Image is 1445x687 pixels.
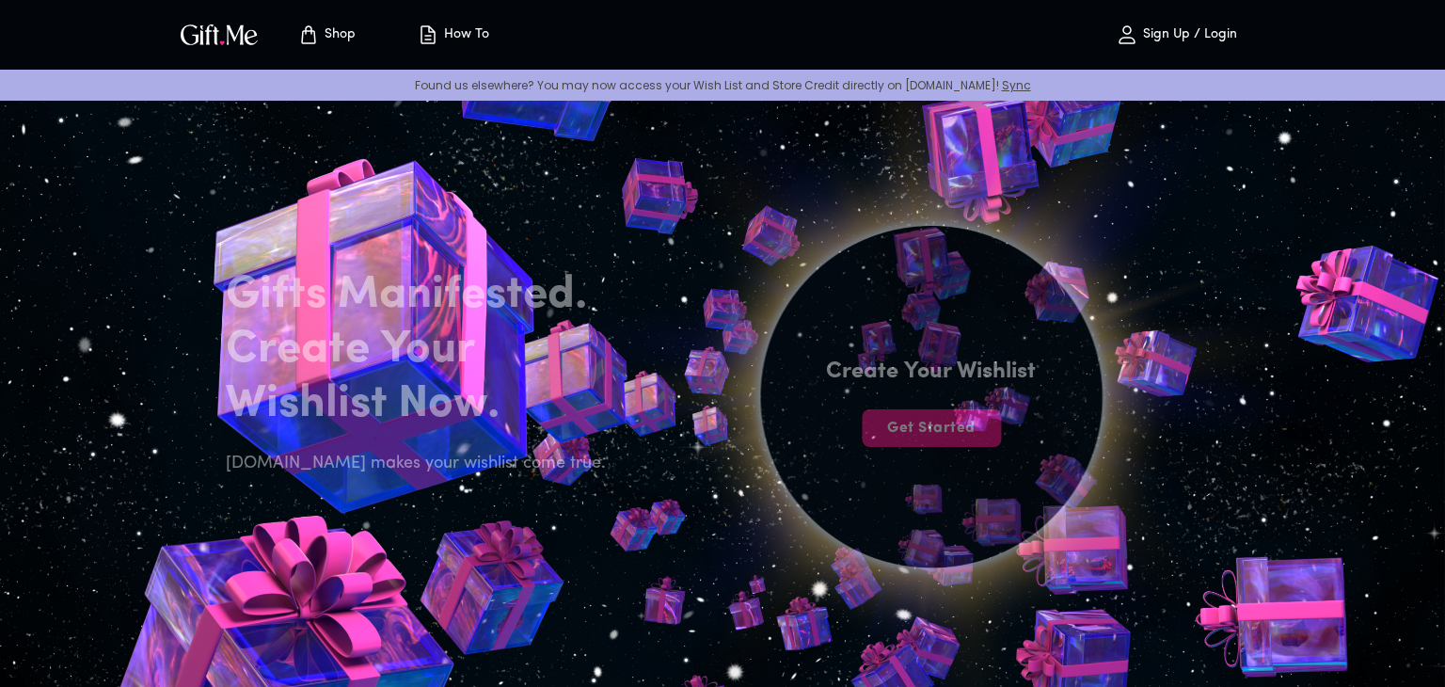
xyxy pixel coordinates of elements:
p: Shop [320,27,356,43]
button: GiftMe Logo [175,24,263,46]
img: how-to.svg [417,24,439,46]
p: How To [439,27,489,43]
button: Sign Up / Login [1082,5,1270,65]
h2: Create Your [226,323,617,377]
p: Found us elsewhere? You may now access your Wish List and Store Credit directly on [DOMAIN_NAME]! [15,77,1430,93]
h4: Create Your Wishlist [826,357,1036,387]
button: Get Started [862,409,1001,447]
span: Get Started [862,418,1001,439]
button: Store page [275,5,378,65]
button: How To [401,5,504,65]
h2: Gifts Manifested. [226,268,617,323]
a: Sync [1002,77,1031,93]
h6: [DOMAIN_NAME] makes your wishlist come true. [226,451,617,477]
h2: Wishlist Now. [226,377,617,432]
p: Sign Up / Login [1138,27,1237,43]
img: GiftMe Logo [177,21,262,48]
